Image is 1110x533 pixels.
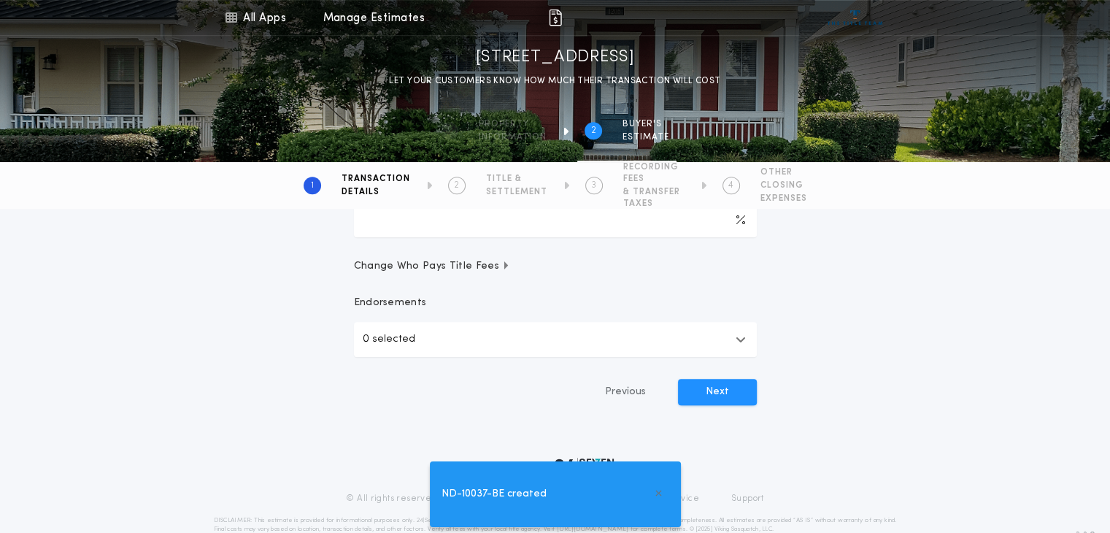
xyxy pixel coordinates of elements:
span: BUYER'S [623,118,669,130]
span: ND-10037-BE created [442,486,547,502]
p: Endorsements [354,296,757,310]
p: 0 selected [363,331,415,348]
h2: 1 [311,180,314,191]
h2: 4 [728,180,733,191]
h2: 2 [591,125,596,137]
span: CLOSING [760,180,807,191]
span: OTHER [760,166,807,178]
span: & TRANSFER TAXES [623,186,685,210]
span: TITLE & [486,173,547,185]
button: Next [678,379,757,405]
span: RECORDING FEES [623,161,685,185]
span: SETTLEMENT [486,186,547,198]
button: Previous [576,379,675,405]
h1: [STREET_ADDRESS] [476,46,635,69]
input: Interest Rate [354,202,757,237]
span: EXPENSES [760,193,807,204]
h2: 3 [591,180,596,191]
button: Change Who Pays Title Fees [354,259,757,274]
h2: 2 [454,180,459,191]
span: Property [479,118,547,130]
span: Change Who Pays Title Fees [354,259,511,274]
img: vs-icon [828,10,882,25]
span: TRANSACTION [342,173,410,185]
button: 0 selected [354,322,757,357]
span: information [479,131,547,143]
p: LET YOUR CUSTOMERS KNOW HOW MUCH THEIR TRANSACTION WILL COST [389,74,720,88]
span: DETAILS [342,186,410,198]
img: img [547,9,564,26]
span: ESTIMATE [623,131,669,143]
